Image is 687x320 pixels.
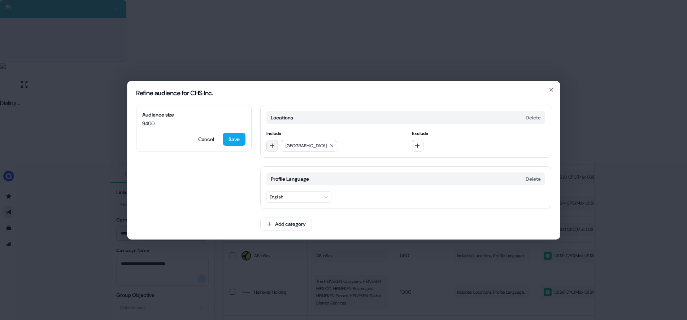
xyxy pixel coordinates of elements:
[271,175,309,183] span: Profile Language
[412,130,545,137] span: Exclude
[260,218,312,231] button: Add category
[136,90,551,96] h2: Refine audience for CHS Inc.
[192,133,220,146] button: Cancel
[271,114,293,121] span: Locations
[526,175,541,183] button: Delete
[286,142,327,149] span: [GEOGRAPHIC_DATA]
[142,111,245,118] span: Audience size
[526,114,541,121] button: Delete
[266,130,400,137] span: Include
[223,133,245,146] button: Save
[142,120,245,127] span: 9400
[266,191,331,203] button: English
